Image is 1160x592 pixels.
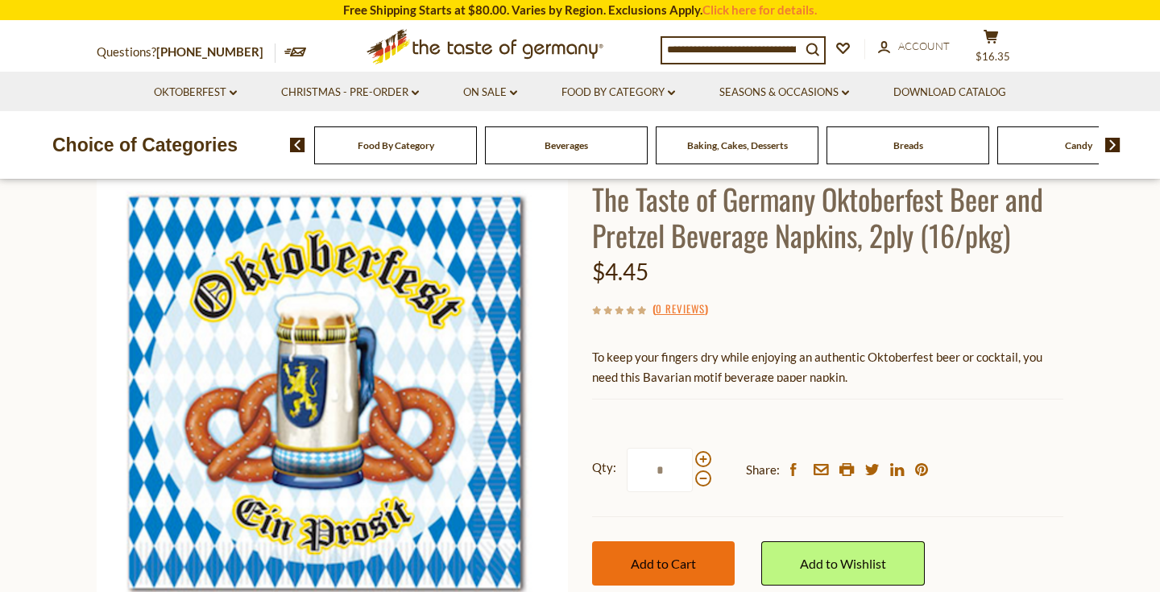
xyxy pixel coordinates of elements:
img: next arrow [1105,138,1121,152]
a: Add to Wishlist [761,541,925,586]
a: Click here for details. [702,2,817,17]
span: Add to Cart [631,556,696,571]
a: Breads [893,139,923,151]
a: Download Catalog [893,84,1006,101]
strong: Qty: [592,457,616,478]
a: Account [878,38,950,56]
p: Questions? [97,42,275,63]
a: Christmas - PRE-ORDER [281,84,419,101]
p: To keep your fingers dry while enjoying an authentic Oktoberfest beer or cocktail, you need this ... [592,347,1063,387]
a: Baking, Cakes, Desserts [687,139,788,151]
a: 0 Reviews [656,300,705,318]
a: On Sale [463,84,517,101]
span: $16.35 [976,50,1010,63]
a: Oktoberfest [154,84,237,101]
button: Add to Cart [592,541,735,586]
a: Food By Category [358,139,434,151]
a: Beverages [545,139,588,151]
a: Seasons & Occasions [719,84,849,101]
h1: The Taste of Germany Oktoberfest Beer and Pretzel Beverage Napkins, 2ply (16/pkg) [592,180,1063,253]
span: ( ) [652,300,708,317]
input: Qty: [627,448,693,492]
button: $16.35 [967,29,1015,69]
img: previous arrow [290,138,305,152]
a: [PHONE_NUMBER] [156,44,263,59]
a: Candy [1065,139,1092,151]
span: Share: [746,460,780,480]
span: $4.45 [592,258,648,285]
span: Account [898,39,950,52]
a: Food By Category [561,84,675,101]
